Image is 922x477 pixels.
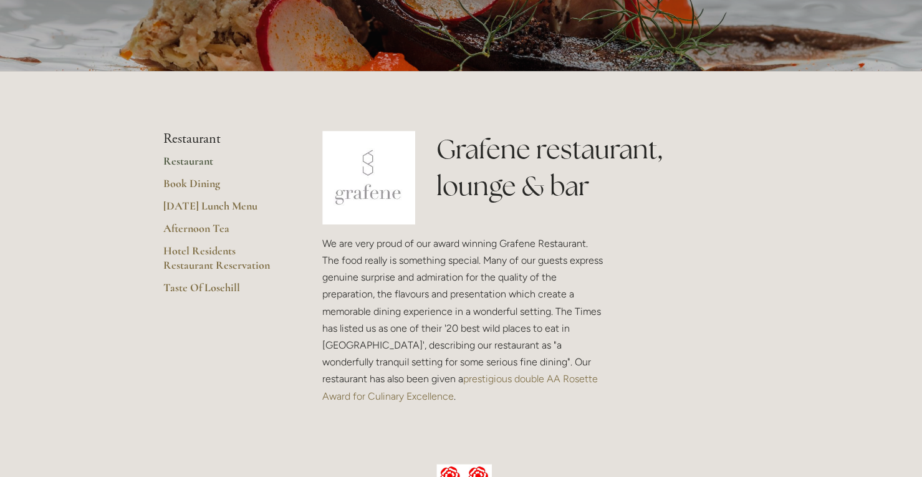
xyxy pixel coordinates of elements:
[322,373,600,402] a: prestigious double AA Rosette Award for Culinary Excellence
[163,199,282,221] a: [DATE] Lunch Menu
[163,281,282,303] a: Taste Of Losehill
[322,235,607,405] p: We are very proud of our award winning Grafene Restaurant. The food really is something special. ...
[163,244,282,281] a: Hotel Residents Restaurant Reservation
[163,221,282,244] a: Afternoon Tea
[436,131,759,205] h1: Grafene restaurant, lounge & bar
[163,176,282,199] a: Book Dining
[163,154,282,176] a: Restaurant
[322,131,416,224] img: grafene.jpg
[163,131,282,147] li: Restaurant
